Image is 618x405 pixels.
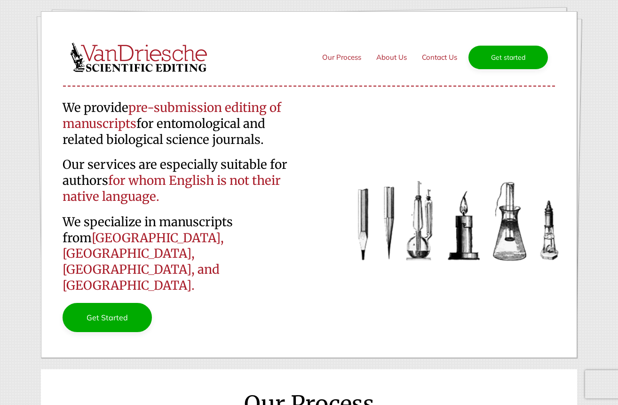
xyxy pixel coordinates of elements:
a: Get Started [63,303,152,332]
span: for whom English is not their native language. [63,173,281,204]
h5: We provide for entomological and related biological science journals. [63,100,302,157]
h5: Our services are especially suitable for authors [63,157,302,214]
a: Contact Us [418,48,461,67]
a: About Us [372,48,411,67]
a: Get started [468,46,548,69]
h5: We specialize in manuscripts from [63,214,302,303]
span: [GEOGRAPHIC_DATA], [GEOGRAPHIC_DATA], [GEOGRAPHIC_DATA], and [GEOGRAPHIC_DATA]. [63,230,224,293]
a: Our Process [318,48,365,67]
span: pre-submission editing of manuscripts [63,100,281,131]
